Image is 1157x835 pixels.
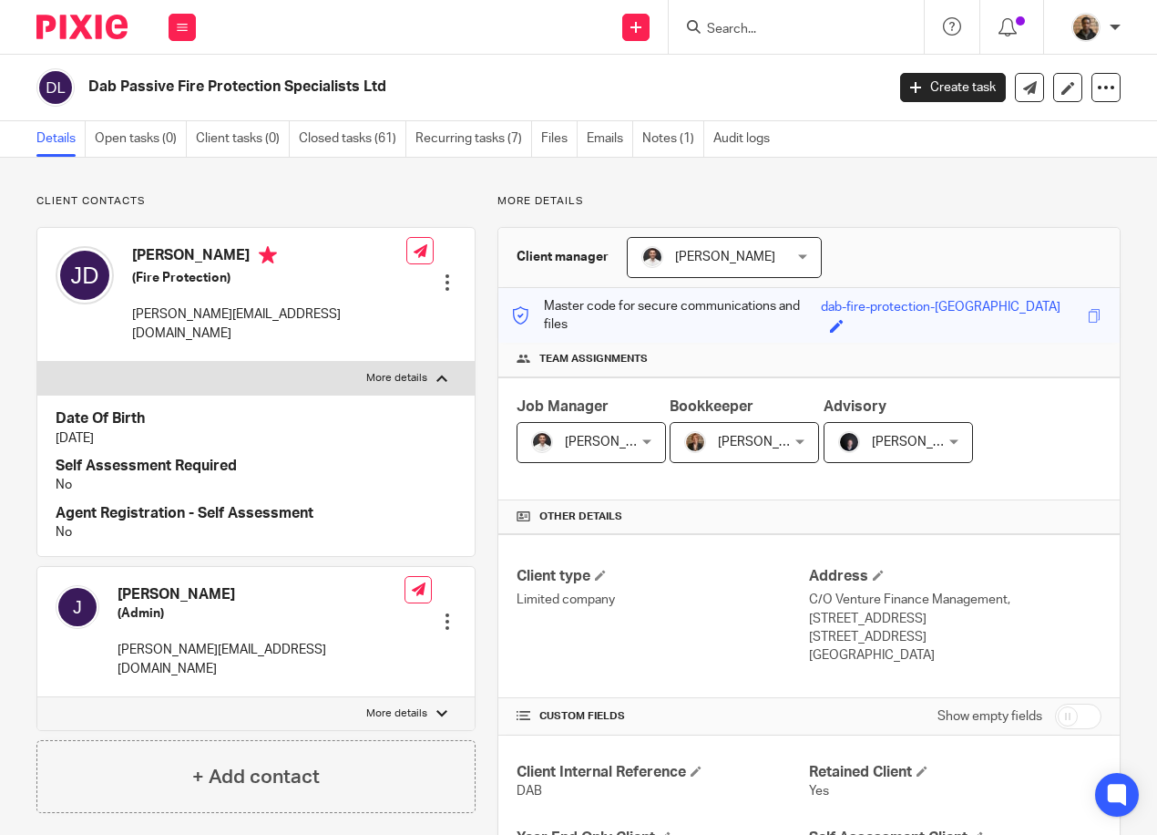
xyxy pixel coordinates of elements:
[56,409,456,428] h4: Date Of Birth
[587,121,633,157] a: Emails
[809,646,1101,665] p: [GEOGRAPHIC_DATA]
[900,73,1006,102] a: Create task
[132,305,406,343] p: [PERSON_NAME][EMAIL_ADDRESS][DOMAIN_NAME]
[809,591,1101,628] p: C/O Venture Finance Management, [STREET_ADDRESS]
[88,77,716,97] h2: Dab Passive Fire Protection Specialists Ltd
[937,707,1042,726] label: Show empty fields
[118,585,404,604] h4: [PERSON_NAME]
[517,785,542,798] span: DAB
[517,248,609,266] h3: Client manager
[132,246,406,269] h4: [PERSON_NAME]
[497,194,1121,209] p: More details
[196,121,290,157] a: Client tasks (0)
[36,15,128,39] img: Pixie
[517,709,809,724] h4: CUSTOM FIELDS
[675,251,775,263] span: [PERSON_NAME]
[809,567,1101,586] h4: Address
[118,604,404,623] h5: (Admin)
[824,399,886,414] span: Advisory
[531,431,553,453] img: dom%20slack.jpg
[517,567,809,586] h4: Client type
[36,68,75,107] img: svg%3E
[517,591,809,609] p: Limited company
[517,399,609,414] span: Job Manager
[809,763,1101,782] h4: Retained Client
[809,628,1101,646] p: [STREET_ADDRESS]
[299,121,406,157] a: Closed tasks (61)
[512,297,821,335] p: Master code for secure communications and files
[642,121,704,157] a: Notes (1)
[809,785,829,798] span: Yes
[705,22,869,38] input: Search
[36,121,86,157] a: Details
[838,431,860,453] img: 455A2509.jpg
[56,585,99,629] img: svg%3E
[36,194,476,209] p: Client contacts
[1071,13,1101,42] img: WhatsApp%20Image%202025-04-23%20.jpg
[56,457,456,476] h4: Self Assessment Required
[565,436,665,448] span: [PERSON_NAME]
[713,121,779,157] a: Audit logs
[56,429,456,448] p: [DATE]
[517,763,809,782] h4: Client Internal Reference
[56,504,456,523] h4: Agent Registration - Self Assessment
[641,246,663,268] img: dom%20slack.jpg
[132,269,406,287] h5: (Fire Protection)
[872,436,972,448] span: [PERSON_NAME]
[118,641,404,678] p: [PERSON_NAME][EMAIL_ADDRESS][DOMAIN_NAME]
[541,121,578,157] a: Files
[670,399,753,414] span: Bookkeeper
[718,436,818,448] span: [PERSON_NAME]
[56,523,456,541] p: No
[56,476,456,494] p: No
[415,121,532,157] a: Recurring tasks (7)
[366,706,427,721] p: More details
[56,246,114,304] img: svg%3E
[192,763,320,791] h4: + Add contact
[366,371,427,386] p: More details
[259,246,277,264] i: Primary
[684,431,706,453] img: WhatsApp%20Image%202025-04-23%20at%2010.20.30_16e186ec.jpg
[539,510,622,524] span: Other details
[539,352,648,366] span: Team assignments
[821,298,1060,319] div: dab-fire-protection-[GEOGRAPHIC_DATA]
[95,121,187,157] a: Open tasks (0)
